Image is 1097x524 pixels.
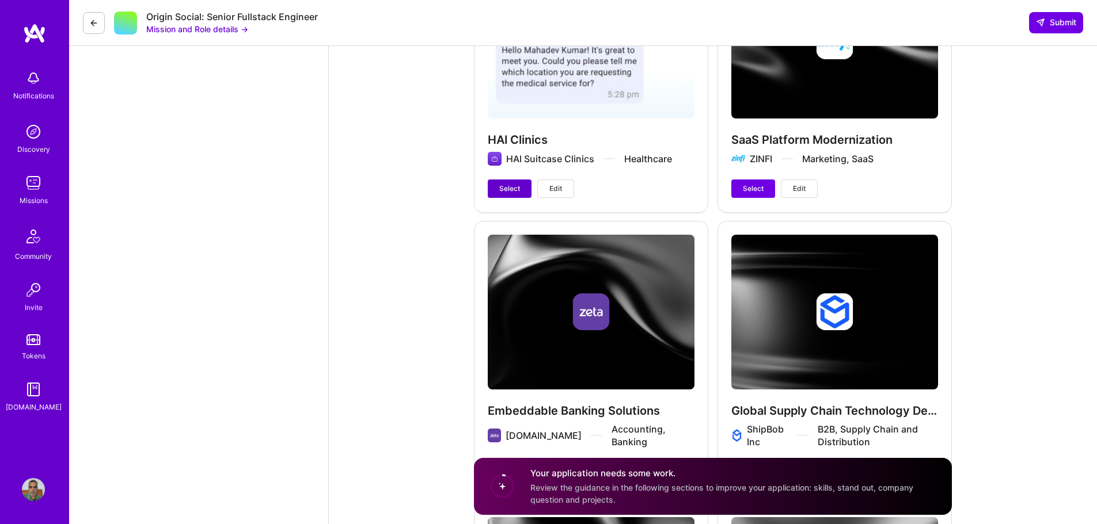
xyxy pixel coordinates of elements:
h4: Your application needs some work. [530,467,938,479]
button: Mission and Role details → [146,23,248,35]
i: icon LeftArrowDark [89,18,98,28]
div: [DOMAIN_NAME] [6,401,62,413]
img: Invite [22,278,45,301]
div: Community [15,250,52,262]
img: Community [20,223,47,250]
div: Tokens [22,350,45,362]
span: Select [499,183,520,194]
button: Select [731,179,775,198]
span: Edit [793,183,806,194]
img: guide book [22,378,45,401]
button: Submit [1029,12,1083,33]
button: Select [488,179,532,198]
img: teamwork [22,171,45,194]
span: Submit [1036,17,1076,28]
div: Invite [25,301,43,313]
img: logo [23,23,46,44]
span: Select [743,183,764,194]
span: Edit [549,183,562,194]
img: discovery [22,120,45,143]
div: Origin Social: Senior Fullstack Engineer [146,11,318,23]
div: Discovery [17,143,50,155]
img: User Avatar [22,478,45,501]
div: Missions [20,194,48,206]
img: bell [22,67,45,90]
img: tokens [26,334,40,345]
span: Review the guidance in the following sections to improve your application: skills, stand out, com... [530,483,913,504]
div: Notifications [13,90,54,102]
a: User Avatar [19,478,48,501]
button: Edit [537,179,574,198]
button: Edit [781,179,818,198]
i: icon SendLight [1036,18,1045,27]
